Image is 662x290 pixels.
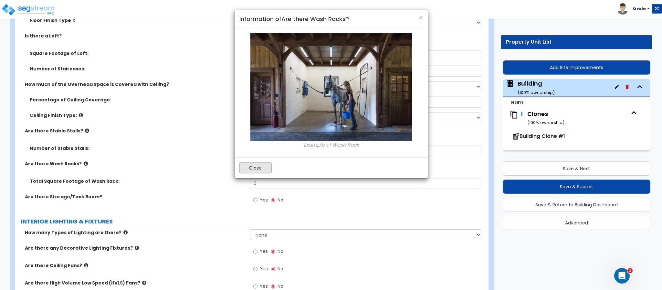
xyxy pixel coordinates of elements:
[614,268,630,284] iframe: Intercom live chat
[304,141,359,148] i: Example of Wash Rack
[239,15,423,23] h4: Information of Are there Wash Racks?
[419,14,423,21] button: Close
[239,162,272,173] button: Close
[419,13,423,22] span: ×
[250,33,412,141] img: Wash_Rack.jpg
[627,268,633,273] span: 1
